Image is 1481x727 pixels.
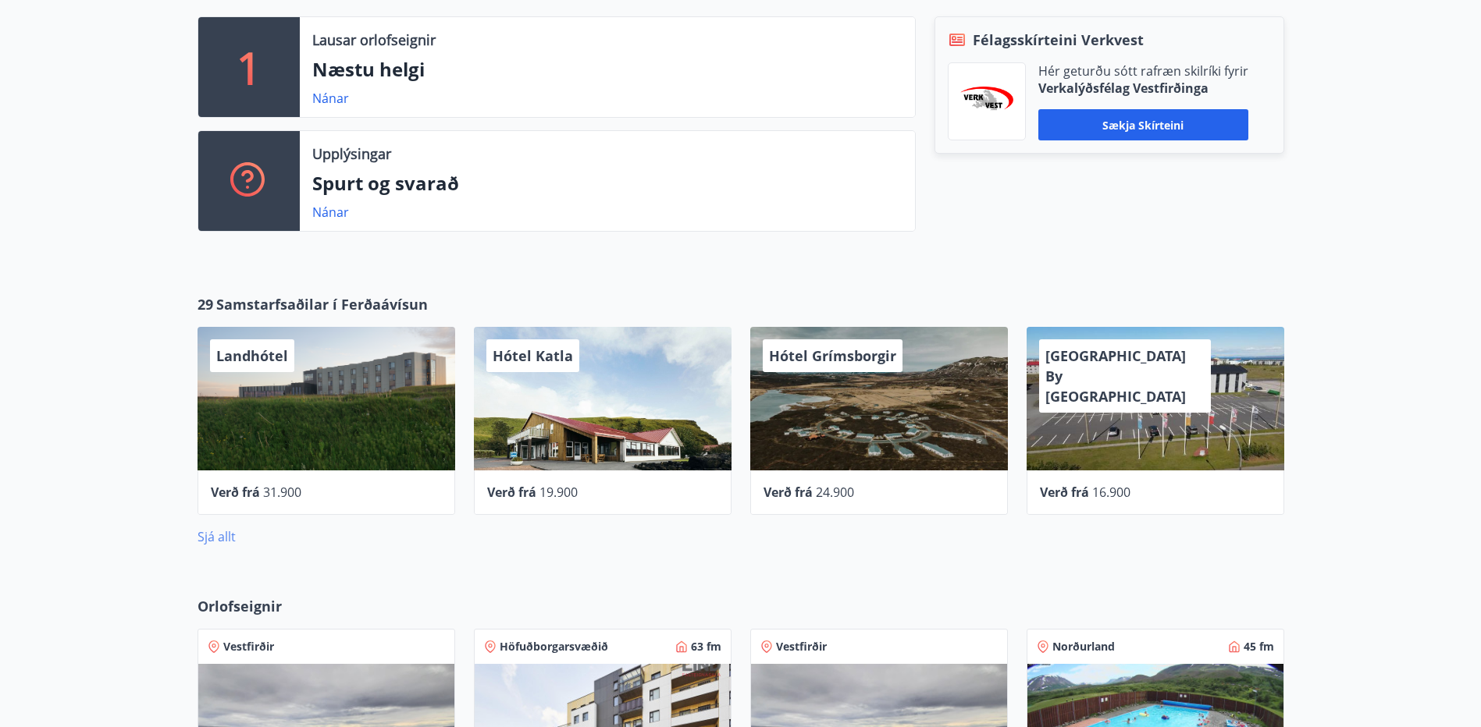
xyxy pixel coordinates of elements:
p: Upplýsingar [312,144,391,164]
span: Verð frá [764,484,813,501]
span: Hótel Grímsborgir [769,346,896,365]
p: Verkalýðsfélag Vestfirðinga [1038,80,1248,97]
span: Verð frá [1040,484,1089,501]
img: jihgzMk4dcgjRAW2aMgpbAqQEG7LZi0j9dOLAUvz.png [960,87,1013,117]
span: [GEOGRAPHIC_DATA] By [GEOGRAPHIC_DATA] [1045,346,1186,406]
p: 1 [237,37,262,97]
span: 29 [198,294,213,314]
p: Spurt og svarað [312,170,902,197]
p: Næstu helgi [312,56,902,83]
a: Nánar [312,90,349,107]
span: Höfuðborgarsvæðið [500,639,608,654]
span: Félagsskírteini Verkvest [973,30,1144,50]
span: Hótel Katla [493,346,573,365]
a: Nánar [312,204,349,221]
p: Lausar orlofseignir [312,30,436,50]
span: Norðurland [1052,639,1115,654]
a: Sjá allt [198,528,236,545]
p: Hér geturðu sótt rafræn skilríki fyrir [1038,62,1248,80]
span: Vestfirðir [776,639,827,654]
span: 16.900 [1092,484,1130,501]
span: Samstarfsaðilar í Ferðaávísun [216,294,428,314]
button: Sækja skírteini [1038,109,1248,140]
span: 45 fm [1244,639,1274,654]
span: Landhótel [216,346,288,365]
span: Vestfirðir [223,639,274,654]
span: Verð frá [211,484,260,501]
span: Verð frá [487,484,536,501]
span: Orlofseignir [198,596,282,616]
span: 24.900 [816,484,854,501]
span: 31.900 [263,484,301,501]
span: 63 fm [691,639,721,654]
span: 19.900 [539,484,578,501]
